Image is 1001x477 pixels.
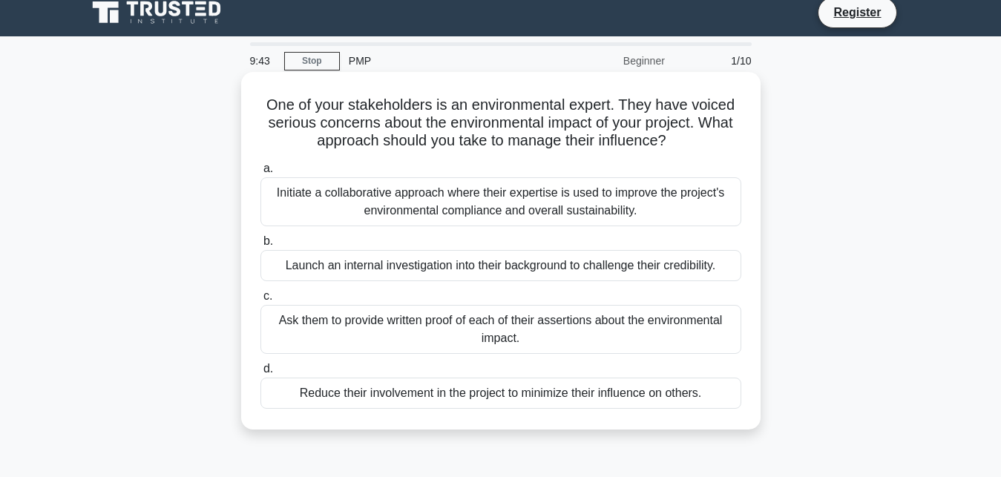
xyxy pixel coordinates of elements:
[260,177,741,226] div: Initiate a collaborative approach where their expertise is used to improve the project's environm...
[824,3,890,22] a: Register
[340,46,544,76] div: PMP
[260,305,741,354] div: Ask them to provide written proof of each of their assertions about the environmental impact.
[263,162,273,174] span: a.
[674,46,761,76] div: 1/10
[263,289,272,302] span: c.
[260,250,741,281] div: Launch an internal investigation into their background to challenge their credibility.
[260,378,741,409] div: Reduce their involvement in the project to minimize their influence on others.
[284,52,340,70] a: Stop
[241,46,284,76] div: 9:43
[544,46,674,76] div: Beginner
[259,96,743,151] h5: One of your stakeholders is an environmental expert. They have voiced serious concerns about the ...
[263,234,273,247] span: b.
[263,362,273,375] span: d.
